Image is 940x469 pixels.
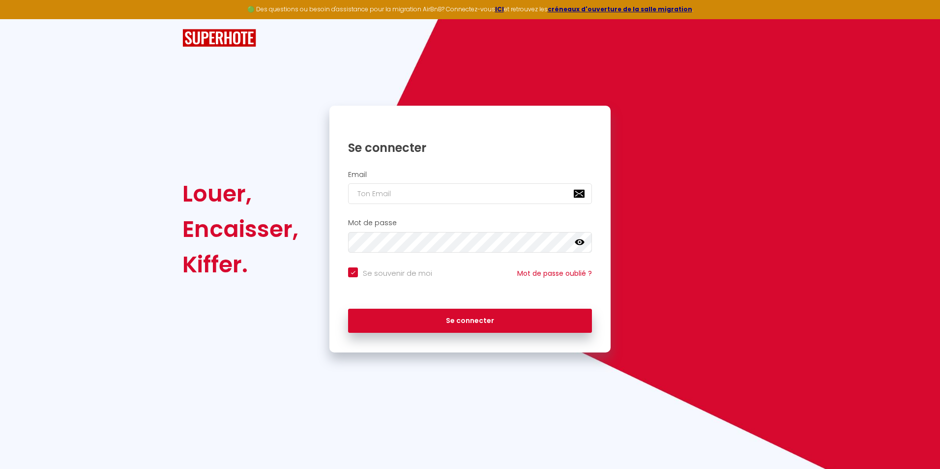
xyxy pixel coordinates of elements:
[348,309,592,333] button: Se connecter
[182,247,298,282] div: Kiffer.
[495,5,504,13] a: ICI
[182,29,256,47] img: SuperHote logo
[517,268,592,278] a: Mot de passe oublié ?
[182,176,298,211] div: Louer,
[348,140,592,155] h1: Se connecter
[348,219,592,227] h2: Mot de passe
[348,183,592,204] input: Ton Email
[348,171,592,179] h2: Email
[548,5,692,13] a: créneaux d'ouverture de la salle migration
[182,211,298,247] div: Encaisser,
